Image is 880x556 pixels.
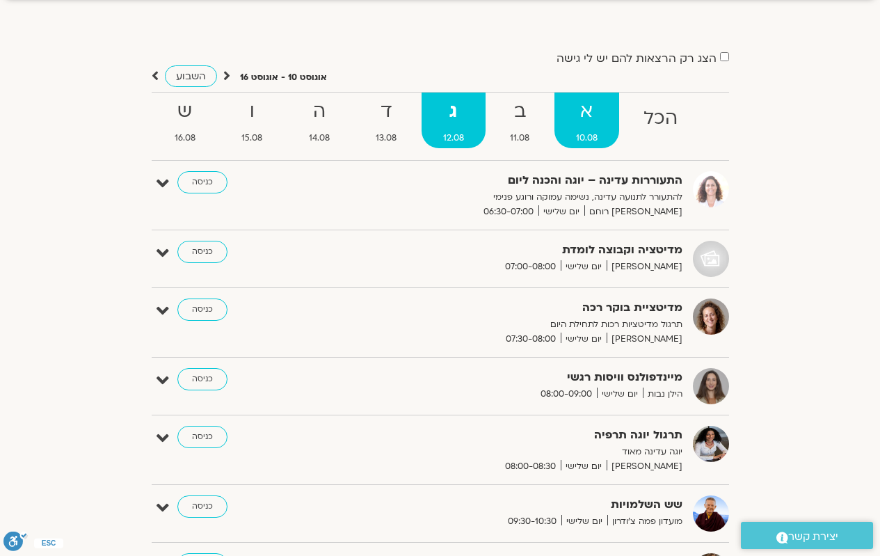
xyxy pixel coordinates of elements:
[488,93,552,148] a: ב11.08
[153,96,218,127] strong: ש
[287,93,352,148] a: ה14.08
[479,205,538,219] span: 06:30-07:00
[342,495,682,514] strong: שש השלמויות
[342,241,682,260] strong: מדיטציה וקבוצה לומדת
[342,299,682,317] strong: מדיטציית בוקר רכה
[503,514,561,529] span: 09:30-10:30
[177,241,227,263] a: כניסה
[354,96,419,127] strong: ד
[538,205,584,219] span: יום שלישי
[220,96,285,127] strong: ו
[354,131,419,145] span: 13.08
[622,93,700,148] a: הכל
[500,260,561,274] span: 07:00-08:00
[287,96,352,127] strong: ה
[536,387,597,402] span: 08:00-09:00
[488,131,552,145] span: 11.08
[177,171,227,193] a: כניסה
[554,96,620,127] strong: א
[561,260,607,274] span: יום שלישי
[176,70,206,83] span: השבוע
[607,260,682,274] span: [PERSON_NAME]
[422,96,486,127] strong: ג
[342,317,682,332] p: תרגול מדיטציות רכות לתחילת היום
[177,299,227,321] a: כניסה
[342,426,682,445] strong: תרגול יוגה תרפיה
[788,527,838,546] span: יצירת קשר
[354,93,419,148] a: ד13.08
[342,190,682,205] p: להתעורר לתנועה עדינה, נשימה עמוקה ורוגע פנימי
[342,368,682,387] strong: מיינדפולנס וויסות רגשי
[220,131,285,145] span: 15.08
[500,459,561,474] span: 08:00-08:30
[177,368,227,390] a: כניסה
[342,445,682,459] p: יוגה עדינה מאוד
[287,131,352,145] span: 14.08
[561,514,607,529] span: יום שלישי
[622,103,700,134] strong: הכל
[584,205,682,219] span: [PERSON_NAME] רוחם
[177,495,227,518] a: כניסה
[501,332,561,347] span: 07:30-08:00
[561,332,607,347] span: יום שלישי
[607,514,682,529] span: מועדון פמה צ'ודרון
[422,131,486,145] span: 12.08
[342,171,682,190] strong: התעוררות עדינה – יוגה והכנה ליום
[643,387,682,402] span: הילן נבות
[561,459,607,474] span: יום שלישי
[220,93,285,148] a: ו15.08
[554,131,620,145] span: 10.08
[607,332,682,347] span: [PERSON_NAME]
[153,131,218,145] span: 16.08
[607,459,682,474] span: [PERSON_NAME]
[557,52,717,65] label: הצג רק הרצאות להם יש לי גישה
[597,387,643,402] span: יום שלישי
[177,426,227,448] a: כניסה
[240,70,327,85] p: אוגוסט 10 - אוגוסט 16
[554,93,620,148] a: א10.08
[741,522,873,549] a: יצירת קשר
[488,96,552,127] strong: ב
[422,93,486,148] a: ג12.08
[165,65,217,87] a: השבוע
[153,93,218,148] a: ש16.08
